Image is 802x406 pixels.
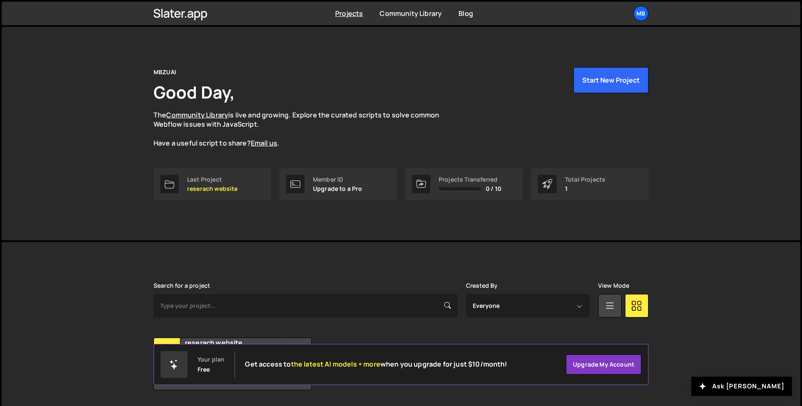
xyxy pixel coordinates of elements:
[313,185,362,192] p: Upgrade to a Pro
[198,356,224,363] div: Your plan
[565,176,605,183] div: Total Projects
[573,67,648,93] button: Start New Project
[291,359,380,369] span: the latest AI models + more
[458,9,473,18] a: Blog
[380,9,442,18] a: Community Library
[187,176,238,183] div: Last Project
[245,360,507,368] h2: Get access to when you upgrade for just $10/month!
[486,185,501,192] span: 0 / 10
[335,9,363,18] a: Projects
[439,176,501,183] div: Projects Transferred
[633,6,648,21] a: MB
[313,176,362,183] div: Member ID
[154,338,312,390] a: re reserach website Created by [PERSON_NAME][EMAIL_ADDRESS][DOMAIN_NAME] 3 pages, last updated by...
[566,354,641,375] a: Upgrade my account
[251,138,277,148] a: Email us
[166,110,228,120] a: Community Library
[154,282,210,289] label: Search for a project
[154,168,271,200] a: Last Project reserach website
[154,338,180,364] div: re
[466,282,498,289] label: Created By
[198,366,210,373] div: Free
[187,185,238,192] p: reserach website
[154,81,235,104] h1: Good Day,
[185,338,286,347] h2: reserach website
[154,110,456,148] p: The is live and growing. Explore the curated scripts to solve common Webflow issues with JavaScri...
[154,294,458,318] input: Type your project...
[565,185,605,192] p: 1
[691,377,792,396] button: Ask [PERSON_NAME]
[598,282,629,289] label: View Mode
[154,67,176,77] div: MBZUAI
